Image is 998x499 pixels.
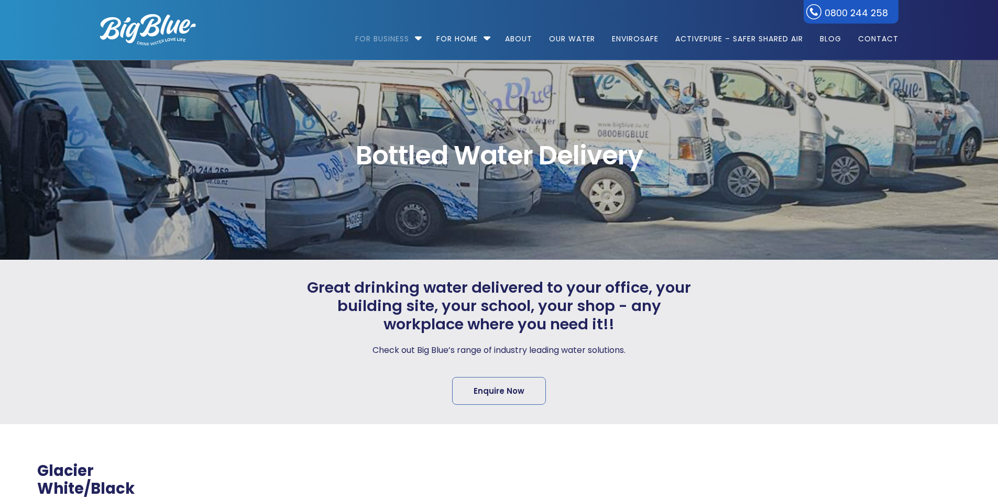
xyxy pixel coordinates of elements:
a: Glacier [37,460,94,481]
a: Enquire Now [452,377,546,405]
img: logo [100,14,196,46]
p: Check out Big Blue’s range of industry leading water solutions. [304,343,694,358]
a: White/Black [37,478,135,499]
span: Great drinking water delivered to your office, your building site, your school, your shop - any w... [304,279,694,333]
span: Bottled Water Delivery [100,142,898,169]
